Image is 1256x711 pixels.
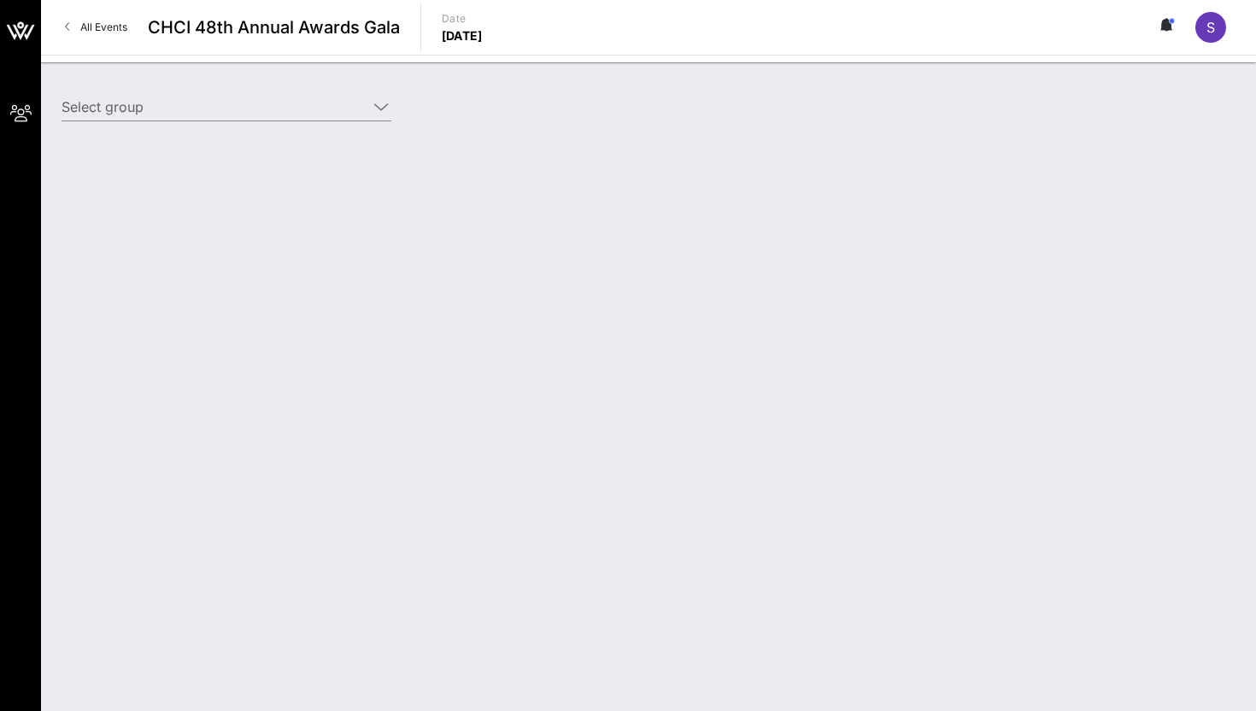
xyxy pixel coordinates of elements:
[80,21,127,33] span: All Events
[148,15,400,40] span: CHCI 48th Annual Awards Gala
[442,27,483,44] p: [DATE]
[1195,12,1226,43] div: S
[442,10,483,27] p: Date
[1206,19,1215,36] span: S
[55,14,138,41] a: All Events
